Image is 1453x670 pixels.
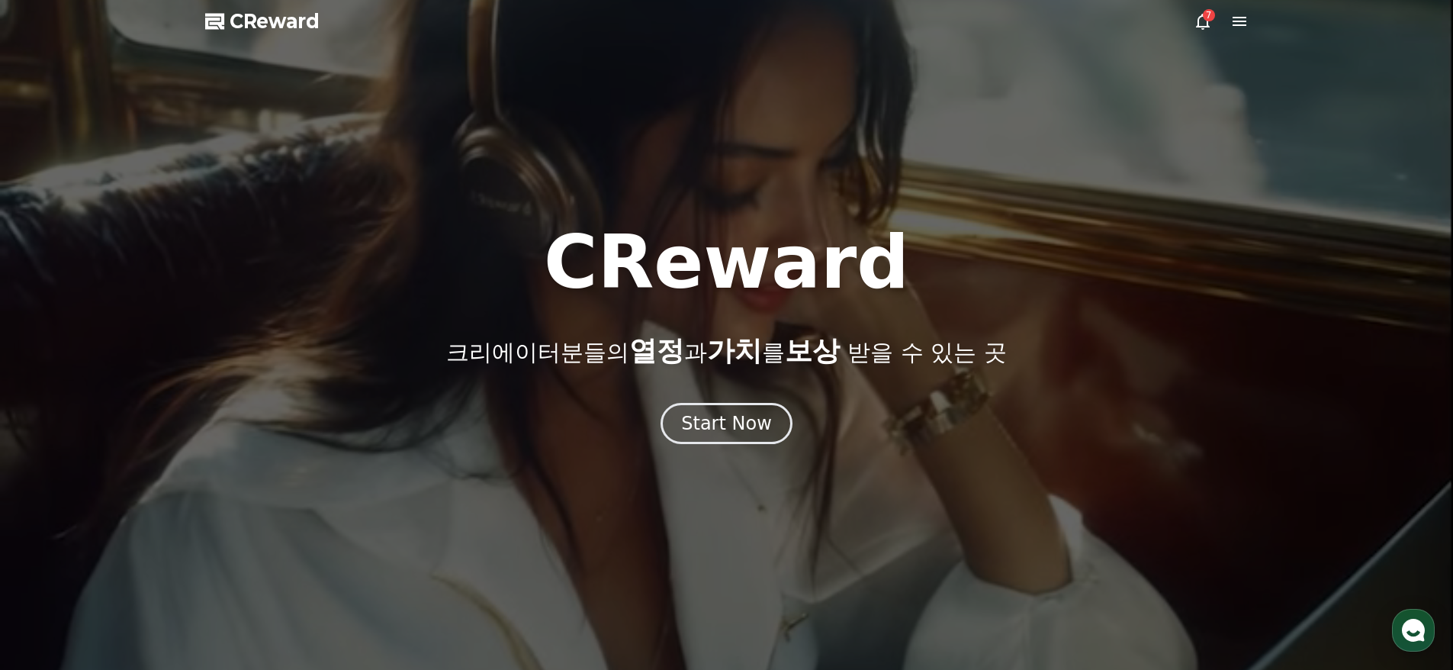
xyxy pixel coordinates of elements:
[1194,12,1212,31] a: 7
[629,335,684,366] span: 열정
[101,484,197,522] a: 대화
[5,484,101,522] a: 홈
[1203,9,1215,21] div: 7
[197,484,293,522] a: 설정
[230,9,320,34] span: CReward
[785,335,840,366] span: 보상
[140,507,158,520] span: 대화
[707,335,762,366] span: 가치
[446,336,1006,366] p: 크리에이터분들의 과 를 받을 수 있는 곳
[661,418,792,433] a: Start Now
[205,9,320,34] a: CReward
[48,507,57,519] span: 홈
[681,411,772,436] div: Start Now
[544,226,909,299] h1: CReward
[236,507,254,519] span: 설정
[661,403,792,444] button: Start Now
